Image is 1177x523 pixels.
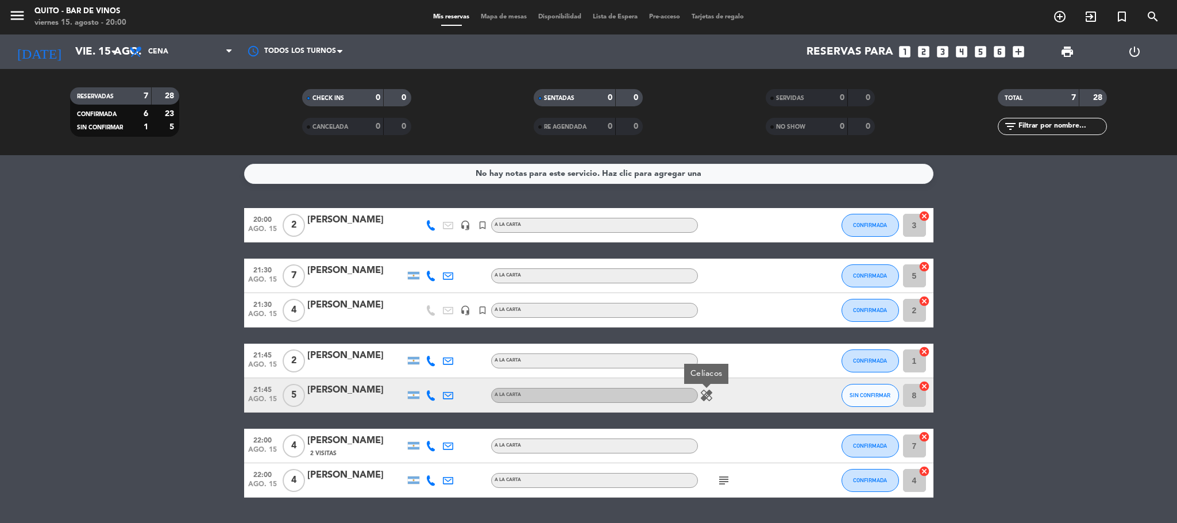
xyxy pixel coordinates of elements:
[919,210,930,222] i: cancel
[1053,10,1067,24] i: add_circle_outline
[283,214,305,237] span: 2
[248,263,277,276] span: 21:30
[643,14,686,20] span: Pre-acceso
[840,94,844,102] strong: 0
[144,110,148,118] strong: 6
[842,434,899,457] button: CONFIRMADA
[144,92,148,100] strong: 7
[853,272,887,279] span: CONFIRMADA
[283,384,305,407] span: 5
[460,220,470,230] i: headset_mic
[1084,10,1098,24] i: exit_to_app
[587,14,643,20] span: Lista de Espera
[248,395,277,409] span: ago. 15
[9,7,26,24] i: menu
[283,434,305,457] span: 4
[107,45,121,59] i: arrow_drop_down
[402,122,408,130] strong: 0
[842,214,899,237] button: CONFIRMADA
[532,14,587,20] span: Disponibilidad
[853,307,887,313] span: CONFIRMADA
[248,212,277,225] span: 20:00
[248,446,277,459] span: ago. 15
[776,124,805,130] span: NO SHOW
[307,263,405,278] div: [PERSON_NAME]
[148,48,168,56] span: Cena
[475,14,532,20] span: Mapa de mesas
[919,261,930,272] i: cancel
[853,357,887,364] span: CONFIRMADA
[495,358,521,363] span: A LA CARTA
[840,122,844,130] strong: 0
[1146,10,1160,24] i: search
[850,392,890,398] span: SIN CONFIRMAR
[307,383,405,398] div: [PERSON_NAME]
[866,94,873,102] strong: 0
[842,264,899,287] button: CONFIRMADA
[1005,95,1022,101] span: TOTAL
[283,264,305,287] span: 7
[776,95,804,101] span: SERVIDAS
[460,305,470,316] i: headset_mic
[897,44,912,59] i: looks_one
[1071,94,1076,102] strong: 7
[842,384,899,407] button: SIN CONFIRMAR
[1060,45,1074,59] span: print
[307,298,405,313] div: [PERSON_NAME]
[495,393,521,397] span: A LA CARTA
[992,44,1007,59] i: looks_6
[248,361,277,374] span: ago. 15
[866,122,873,130] strong: 0
[544,95,574,101] span: SENTADAS
[248,382,277,395] span: 21:45
[495,307,521,312] span: A LA CARTA
[973,44,988,59] i: looks_5
[248,225,277,239] span: ago. 15
[283,299,305,322] span: 4
[477,305,488,316] i: turned_in_not
[842,299,899,322] button: CONFIRMADA
[248,467,277,480] span: 22:00
[919,466,930,477] i: cancel
[34,17,126,29] div: viernes 15. agosto - 20:00
[283,469,305,492] span: 4
[248,310,277,324] span: ago. 15
[686,14,750,20] span: Tarjetas de regalo
[919,380,930,392] i: cancel
[1128,45,1141,59] i: power_settings_new
[495,443,521,448] span: A LA CARTA
[169,123,176,131] strong: 5
[310,449,337,458] span: 2 Visitas
[165,110,176,118] strong: 23
[307,213,405,228] div: [PERSON_NAME]
[9,39,70,64] i: [DATE]
[307,468,405,483] div: [PERSON_NAME]
[376,122,380,130] strong: 0
[376,94,380,102] strong: 0
[495,222,521,227] span: A LA CARTA
[144,123,148,131] strong: 1
[283,349,305,372] span: 2
[1017,120,1106,133] input: Filtrar por nombre...
[248,276,277,289] span: ago. 15
[954,44,969,59] i: looks_4
[495,478,521,482] span: A LA CARTA
[634,122,640,130] strong: 0
[919,346,930,357] i: cancel
[77,111,117,117] span: CONFIRMADA
[427,14,475,20] span: Mis reservas
[700,389,713,402] i: healing
[1011,44,1026,59] i: add_box
[1004,120,1017,133] i: filter_list
[248,297,277,310] span: 21:30
[916,44,931,59] i: looks_two
[402,94,408,102] strong: 0
[919,431,930,443] i: cancel
[477,220,488,230] i: turned_in_not
[806,45,893,58] span: Reservas para
[1093,94,1105,102] strong: 28
[165,92,176,100] strong: 28
[634,94,640,102] strong: 0
[1115,10,1129,24] i: turned_in_not
[919,295,930,307] i: cancel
